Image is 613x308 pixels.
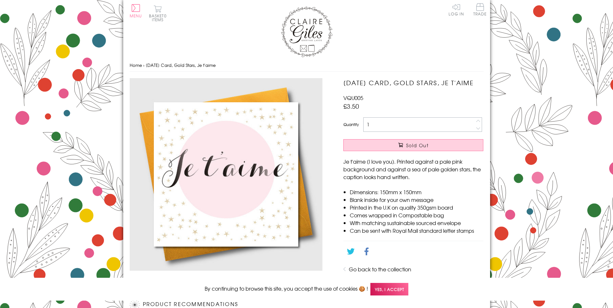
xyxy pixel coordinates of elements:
[343,78,483,87] h1: [DATE] Card, Gold Stars, Je t'aime
[130,59,484,72] nav: breadcrumbs
[343,122,359,127] label: Quantity
[406,142,429,149] span: Sold Out
[370,283,408,295] span: Yes, I accept
[149,5,167,22] button: Basket0 items
[350,204,483,211] li: Printed in the U.K on quality 350gsm board
[349,265,411,273] a: Go back to the collection
[343,102,359,111] span: £3.50
[146,62,216,68] span: [DATE] Card, Gold Stars, Je t'aime
[473,3,487,16] span: Trade
[350,188,483,196] li: Dimensions: 150mm x 150mm
[143,62,144,68] span: ›
[343,94,363,102] span: VQU005
[350,227,483,234] li: Can be sent with Royal Mail standard letter stamps
[343,158,483,181] p: Je t'aime (I love you). Printed against a pale pink background and against a sea of pale golden s...
[449,3,464,16] a: Log In
[130,4,142,18] button: Menu
[130,13,142,19] span: Menu
[350,219,483,227] li: With matching sustainable sourced envelope
[343,139,483,151] button: Sold Out
[473,3,487,17] a: Trade
[130,78,323,271] img: Valentine's Day Card, Gold Stars, Je t'aime
[350,196,483,204] li: Blank inside for your own message
[281,6,332,57] img: Claire Giles Greetings Cards
[350,211,483,219] li: Comes wrapped in Compostable bag
[130,62,142,68] a: Home
[152,13,167,23] span: 0 items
